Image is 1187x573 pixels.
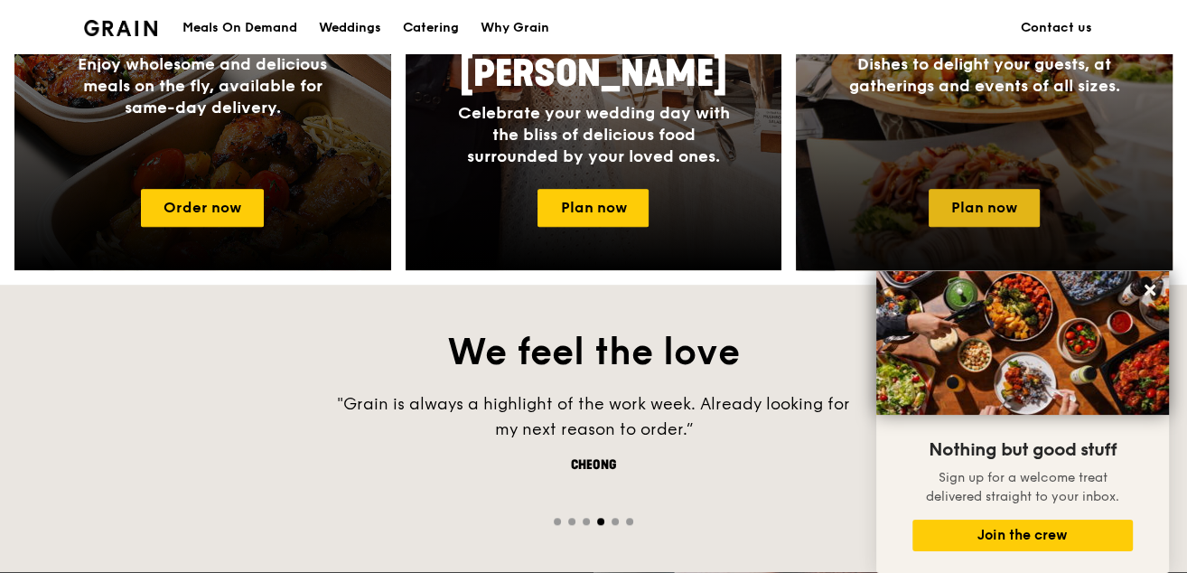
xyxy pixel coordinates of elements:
[568,518,575,525] span: Go to slide 2
[912,520,1133,551] button: Join the crew
[612,518,619,525] span: Go to slide 5
[308,1,392,55] a: Weddings
[78,54,327,117] span: Enjoy wholesome and delicious meals on the fly, available for same-day delivery.
[319,1,381,55] div: Weddings
[554,518,561,525] span: Go to slide 1
[392,1,470,55] a: Catering
[403,1,459,55] div: Catering
[457,103,729,166] span: Celebrate your wedding day with the bliss of delicious food surrounded by your loved ones.
[84,20,157,36] img: Grain
[481,1,549,55] div: Why Grain
[929,439,1117,461] span: Nothing but good stuff
[322,391,865,442] div: "Grain is always a highlight of the work week. Already looking for my next reason to order.”
[876,271,1169,415] img: DSC07876-Edit02-Large.jpeg
[626,518,633,525] span: Go to slide 6
[926,470,1119,504] span: Sign up for a welcome treat delivered straight to your inbox.
[470,1,560,55] a: Why Grain
[583,518,590,525] span: Go to slide 3
[537,189,649,227] a: Plan now
[182,1,297,55] div: Meals On Demand
[141,189,264,227] a: Order now
[929,189,1040,227] a: Plan now
[322,456,865,474] div: Cheong
[1136,276,1164,305] button: Close
[597,518,604,525] span: Go to slide 4
[1010,1,1103,55] a: Contact us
